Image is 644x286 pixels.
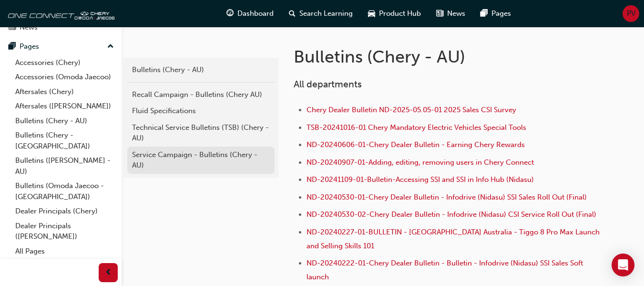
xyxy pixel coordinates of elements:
span: news-icon [436,8,443,20]
a: ND-20240227-01-BULLETIN - [GEOGRAPHIC_DATA] Australia - Tiggo 8 Pro Max Launch and Selling Skills... [307,228,602,250]
span: PV [627,8,635,19]
a: Accessories (Omoda Jaecoo) [11,70,118,85]
a: ND-20240606-01-Chery Dealer Bulletin - Earning Chery Rewards [307,140,525,149]
a: Bulletins ([PERSON_NAME] - AU) [11,153,118,179]
div: Pages [20,41,39,52]
a: Technical Service Bulletins (TSB) (Chery - AU) [127,119,275,147]
button: PV [623,5,639,22]
span: Search Learning [299,8,353,19]
a: search-iconSearch Learning [281,4,360,23]
span: prev-icon [105,267,112,279]
a: ND-20240222-01-Chery Dealer Bulletin - Bulletin - Infodrive (Nidasu) SSI Sales Soft launch [307,259,585,281]
a: car-iconProduct Hub [360,4,429,23]
a: Bulletins (Omoda Jaecoo - [GEOGRAPHIC_DATA]) [11,179,118,204]
a: Dealer Principals (Chery) [11,204,118,219]
a: ND-20240907-01-Adding, editing, removing users in Chery Connect [307,158,534,167]
div: Technical Service Bulletins (TSB) (Chery - AU) [132,122,270,144]
div: Open Intercom Messenger [612,254,634,276]
a: Bulletins (Chery - AU) [11,114,118,128]
span: search-icon [289,8,296,20]
a: Service Campaign - Bulletins (Chery - AU) [127,147,275,174]
a: Recall Campaign - Bulletins (Chery AU) [127,86,275,103]
a: ND-20240530-01-Chery Dealer Bulletin - Infodrive (Nidasu) SSI Sales Roll Out (Final) [307,193,587,201]
a: ND-20240530-02-Chery Dealer Bulletin - Infodrive (Nidasu) CSI Service Roll Out (Final) [307,210,596,219]
a: Accessories (Chery) [11,55,118,70]
div: Bulletins (Chery - AU) [132,64,270,75]
a: Bulletins (Chery - [GEOGRAPHIC_DATA]) [11,128,118,153]
a: news-iconNews [429,4,473,23]
a: TSB-20241016-01 Chery Mandatory Electric Vehicles Special Tools [307,123,526,132]
a: Bulletins (Chery - AU) [127,62,275,78]
span: Pages [491,8,511,19]
a: Chery Dealer Bulletin ND-2025-05.05-01 2025 Sales CSI Survey [307,106,516,114]
span: All departments [294,79,362,90]
span: guage-icon [226,8,234,20]
span: up-icon [107,41,114,53]
button: Pages [4,38,118,55]
span: pages-icon [9,42,16,51]
a: Fluid Specifications [127,103,275,119]
a: Aftersales (Chery) [11,85,118,99]
a: All Pages [11,244,118,259]
a: pages-iconPages [473,4,519,23]
a: Dealer Principals ([PERSON_NAME]) [11,219,118,244]
span: car-icon [368,8,375,20]
a: News [4,19,118,36]
span: pages-icon [480,8,488,20]
div: News [20,22,38,33]
span: news-icon [9,23,16,32]
span: Dashboard [237,8,274,19]
span: News [447,8,465,19]
a: guage-iconDashboard [219,4,281,23]
div: Service Campaign - Bulletins (Chery - AU) [132,149,270,171]
h1: Bulletins (Chery - AU) [294,46,572,67]
a: ND-20241109-01-Bulletin-Accessing SSI and SSI in Info Hub (Nidasu) [307,175,534,184]
div: Recall Campaign - Bulletins (Chery AU) [132,89,270,100]
div: Fluid Specifications [132,106,270,117]
img: oneconnect [5,4,114,23]
a: Aftersales ([PERSON_NAME]) [11,99,118,114]
span: Product Hub [379,8,421,19]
